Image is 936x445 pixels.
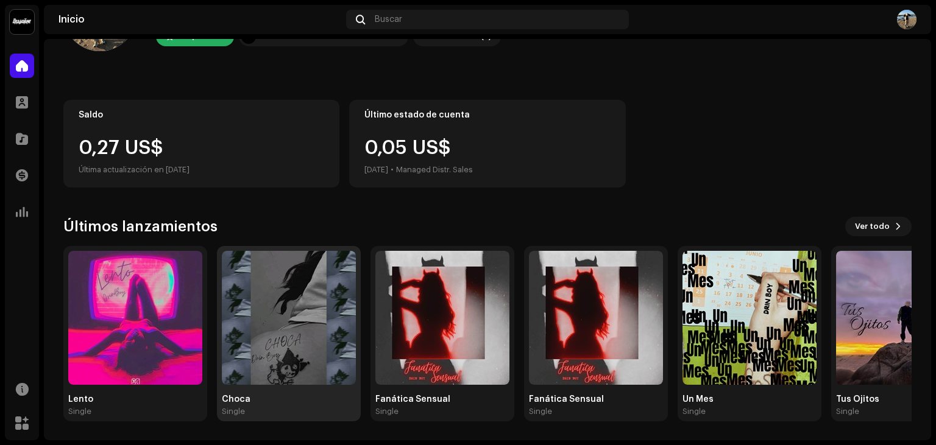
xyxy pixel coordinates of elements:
[79,110,324,120] div: Saldo
[364,163,388,177] div: [DATE]
[79,163,324,177] div: Última actualización en [DATE]
[396,163,473,177] div: Managed Distr. Sales
[682,251,817,385] img: 833dc73d-bb3d-4087-a0cb-90eaa00de783
[222,251,356,385] img: fc4efdb0-54a5-490a-bfa1-bea0bbca33da
[58,15,341,24] div: Inicio
[364,110,610,120] div: Último estado de cuenta
[682,407,706,416] div: Single
[222,407,245,416] div: Single
[375,15,402,24] span: Buscar
[529,394,663,404] div: Fanática Sensual
[375,394,509,404] div: Fanática Sensual
[897,10,916,29] img: b31bf337-44b6-4aed-b2ea-f37ab55f0719
[375,251,509,385] img: 52585a42-6174-4e11-9a17-14a2ba27d643
[349,100,625,187] re-o-card-value: Último estado de cuenta
[68,251,202,385] img: ee23e5eb-cefb-4fb2-9f6e-324afb40bd00
[855,214,890,239] span: Ver todo
[63,217,218,236] h3: Últimos lanzamientos
[682,394,817,404] div: Un Mes
[529,251,663,385] img: 4eafb96e-03dc-4618-9c25-9c7dd72487d6
[68,394,202,404] div: Lento
[836,407,859,416] div: Single
[529,407,552,416] div: Single
[391,163,394,177] div: •
[845,217,912,236] button: Ver todo
[68,407,91,416] div: Single
[63,100,339,187] re-o-card-value: Saldo
[222,394,356,404] div: Choca
[375,407,399,416] div: Single
[10,10,34,34] img: 10370c6a-d0e2-4592-b8a2-38f444b0ca44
